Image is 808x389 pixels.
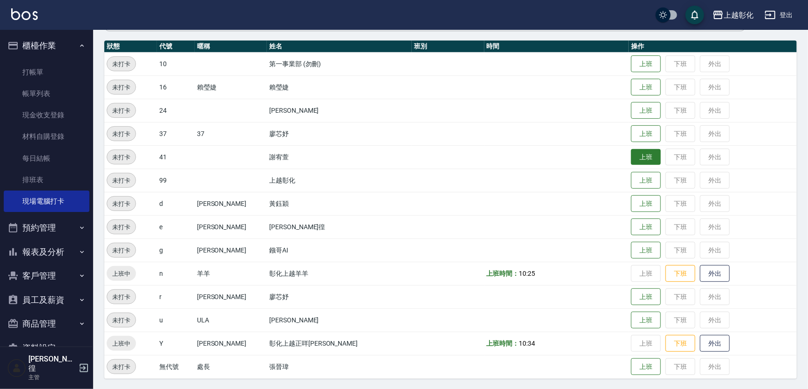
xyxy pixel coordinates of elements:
[195,75,267,99] td: 賴瑩婕
[157,75,195,99] td: 16
[157,332,195,355] td: Y
[195,122,267,145] td: 37
[104,41,157,53] th: 狀態
[157,192,195,215] td: d
[107,315,136,325] span: 未打卡
[631,79,661,96] button: 上班
[4,148,89,169] a: 每日結帳
[4,61,89,83] a: 打帳單
[631,102,661,119] button: 上班
[700,265,730,282] button: 外出
[631,172,661,189] button: 上班
[4,240,89,264] button: 報表及分析
[4,336,89,360] button: 資料設定
[665,265,695,282] button: 下班
[195,41,267,53] th: 暱稱
[107,106,136,116] span: 未打卡
[631,288,661,306] button: 上班
[631,55,661,73] button: 上班
[631,358,661,375] button: 上班
[631,312,661,329] button: 上班
[267,215,412,239] td: [PERSON_NAME]徨
[157,41,195,53] th: 代號
[195,215,267,239] td: [PERSON_NAME]
[157,239,195,262] td: g
[107,222,136,232] span: 未打卡
[267,145,412,169] td: 謝宥萱
[4,169,89,191] a: 排班表
[157,145,195,169] td: 41
[724,9,754,21] div: 上越彰化
[4,264,89,288] button: 客戶管理
[267,332,412,355] td: 彰化上越正咩[PERSON_NAME]
[267,239,412,262] td: 鏹哥AI
[107,176,136,185] span: 未打卡
[686,6,704,24] button: save
[107,129,136,139] span: 未打卡
[157,308,195,332] td: u
[631,218,661,236] button: 上班
[28,373,76,382] p: 主管
[631,242,661,259] button: 上班
[709,6,757,25] button: 上越彰化
[195,308,267,332] td: ULA
[107,246,136,255] span: 未打卡
[267,285,412,308] td: 廖芯妤
[631,149,661,165] button: 上班
[267,262,412,285] td: 彰化上越羊羊
[195,355,267,378] td: 處長
[7,359,26,377] img: Person
[267,308,412,332] td: [PERSON_NAME]
[195,192,267,215] td: [PERSON_NAME]
[267,192,412,215] td: 黃鈺穎
[631,195,661,212] button: 上班
[157,285,195,308] td: r
[157,52,195,75] td: 10
[487,270,519,277] b: 上班時間：
[267,41,412,53] th: 姓名
[157,215,195,239] td: e
[267,122,412,145] td: 廖芯妤
[157,169,195,192] td: 99
[107,292,136,302] span: 未打卡
[4,312,89,336] button: 商品管理
[107,362,136,372] span: 未打卡
[11,8,38,20] img: Logo
[4,104,89,126] a: 現金收支登錄
[157,262,195,285] td: n
[195,239,267,262] td: [PERSON_NAME]
[28,355,76,373] h5: [PERSON_NAME]徨
[107,59,136,69] span: 未打卡
[267,52,412,75] td: 第一事業部 (勿刪)
[107,269,136,279] span: 上班中
[195,332,267,355] td: [PERSON_NAME]
[157,99,195,122] td: 24
[4,34,89,58] button: 櫃檯作業
[267,75,412,99] td: 賴瑩婕
[107,152,136,162] span: 未打卡
[629,41,797,53] th: 操作
[484,41,629,53] th: 時間
[665,335,695,352] button: 下班
[4,83,89,104] a: 帳單列表
[157,355,195,378] td: 無代號
[195,262,267,285] td: 羊羊
[4,191,89,212] a: 現場電腦打卡
[412,41,484,53] th: 班別
[157,122,195,145] td: 37
[195,285,267,308] td: [PERSON_NAME]
[107,339,136,348] span: 上班中
[761,7,797,24] button: 登出
[107,199,136,209] span: 未打卡
[4,126,89,147] a: 材料自購登錄
[487,340,519,347] b: 上班時間：
[4,288,89,312] button: 員工及薪資
[700,335,730,352] button: 外出
[267,99,412,122] td: [PERSON_NAME]
[4,216,89,240] button: 預約管理
[107,82,136,92] span: 未打卡
[267,169,412,192] td: 上越彰化
[519,270,535,277] span: 10:25
[519,340,535,347] span: 10:34
[631,125,661,143] button: 上班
